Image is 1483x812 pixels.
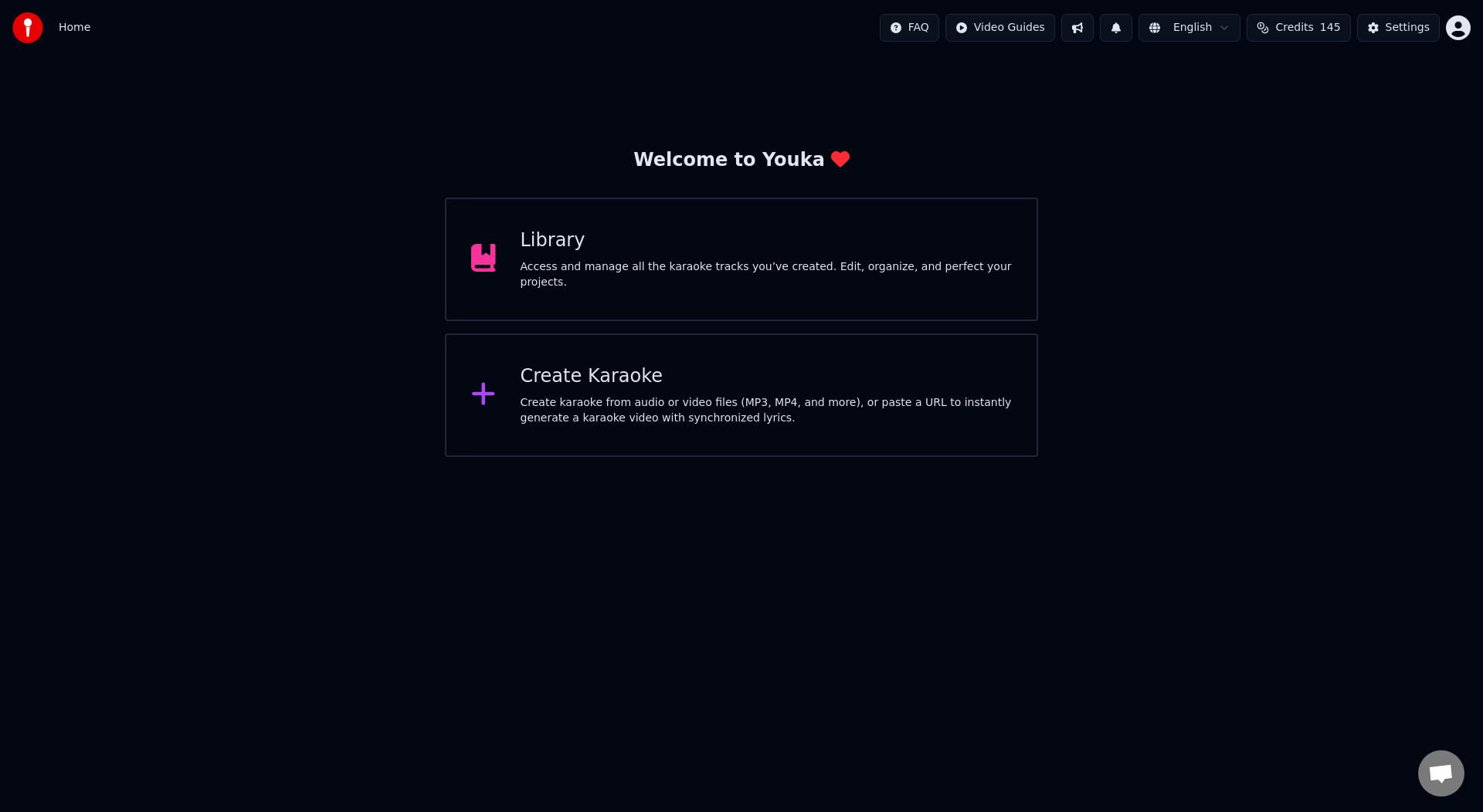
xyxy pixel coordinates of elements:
div: Library [521,228,1013,253]
a: 채팅 열기 [1418,750,1464,797]
span: Credits [1275,20,1313,36]
nav: breadcrumb [59,20,90,36]
img: youka [12,12,43,43]
div: Create Karaoke [521,364,1013,389]
div: Create karaoke from audio or video files (MP3, MP4, and more), or paste a URL to instantly genera... [521,395,1013,426]
div: Settings [1386,20,1430,36]
span: Home [59,20,90,36]
div: Welcome to Youka [633,148,850,173]
div: Access and manage all the karaoke tracks you’ve created. Edit, organize, and perfect your projects. [521,259,1013,290]
button: FAQ [880,14,939,42]
button: Settings [1357,14,1440,42]
span: 145 [1320,20,1341,36]
button: Video Guides [945,14,1055,42]
button: Credits145 [1247,14,1350,42]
